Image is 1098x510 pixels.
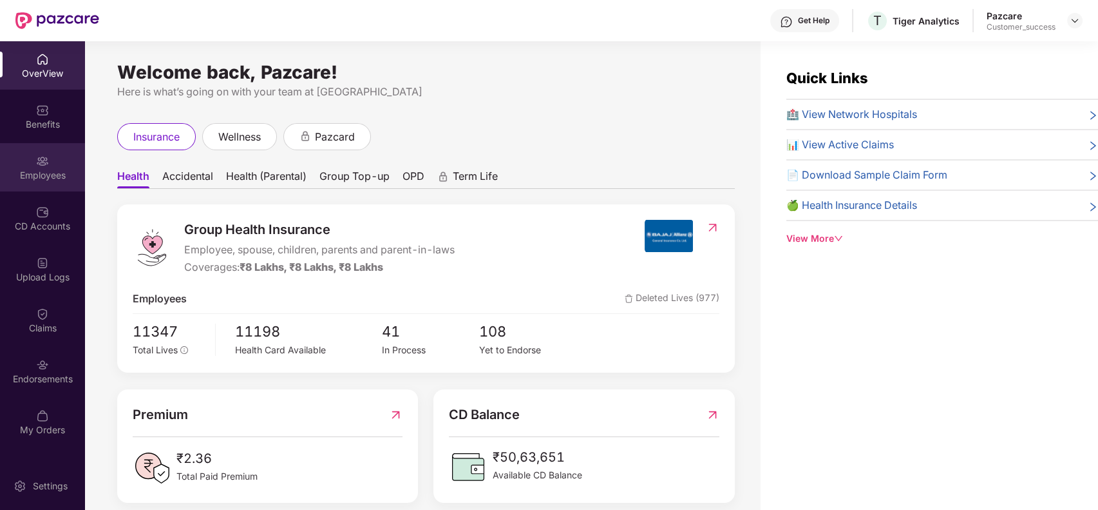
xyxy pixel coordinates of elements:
[176,469,258,484] span: Total Paid Premium
[479,343,577,357] div: Yet to Endorse
[1088,170,1098,183] span: right
[1088,109,1098,123] span: right
[315,129,355,145] span: pazcard
[389,405,402,425] img: RedirectIcon
[987,22,1055,32] div: Customer_success
[133,320,206,343] span: 11347
[36,155,49,168] img: svg+xml;base64,PHN2ZyBpZD0iRW1wbG95ZWVzIiB4bWxucz0iaHR0cDovL3d3dy53My5vcmcvMjAwMC9zdmciIHdpZHRoPS...
[180,346,188,354] span: info-circle
[36,53,49,66] img: svg+xml;base64,PHN2ZyBpZD0iSG9tZSIgeG1sbnM9Imh0dHA6Ly93d3cudzMub3JnLzIwMDAvc3ZnIiB3aWR0aD0iMjAiIG...
[493,447,582,467] span: ₹50,63,651
[625,295,633,303] img: deleteIcon
[299,130,311,142] div: animation
[133,228,171,267] img: logo
[36,206,49,219] img: svg+xml;base64,PHN2ZyBpZD0iQ0RfQWNjb3VudHMiIGRhdGEtbmFtZT0iQ0QgQWNjb3VudHMiIHhtbG5zPSJodHRwOi8vd3...
[36,308,49,320] img: svg+xml;base64,PHN2ZyBpZD0iQ2xhaW0iIHhtbG5zPSJodHRwOi8vd3d3LnczLm9yZy8yMDAwL3N2ZyIgd2lkdGg9IjIwIi...
[29,480,71,493] div: Settings
[184,259,455,275] div: Coverages:
[319,170,390,188] span: Group Top-up
[36,104,49,117] img: svg+xml;base64,PHN2ZyBpZD0iQmVuZWZpdHMiIHhtbG5zPSJodHRwOi8vd3d3LnczLm9yZy8yMDAwL3N2ZyIgd2lkdGg9Ij...
[873,13,882,28] span: T
[133,405,188,425] span: Premium
[117,170,149,188] span: Health
[402,170,424,188] span: OPD
[133,291,187,307] span: Employees
[625,291,719,307] span: Deleted Lives (977)
[706,405,719,425] img: RedirectIcon
[798,15,829,26] div: Get Help
[780,15,793,28] img: svg+xml;base64,PHN2ZyBpZD0iSGVscC0zMngzMiIgeG1sbnM9Imh0dHA6Ly93d3cudzMub3JnLzIwMDAvc3ZnIiB3aWR0aD...
[1088,200,1098,213] span: right
[706,221,719,234] img: RedirectIcon
[15,12,99,29] img: New Pazcare Logo
[117,67,735,77] div: Welcome back, Pazcare!
[381,320,479,343] span: 41
[381,343,479,357] div: In Process
[453,170,498,188] span: Term Life
[786,167,947,183] span: 📄 Download Sample Claim Form
[218,129,261,145] span: wellness
[235,343,382,357] div: Health Card Available
[479,320,577,343] span: 108
[786,197,917,213] span: 🍏 Health Insurance Details
[834,234,843,243] span: down
[36,358,49,371] img: svg+xml;base64,PHN2ZyBpZD0iRW5kb3JzZW1lbnRzIiB4bWxucz0iaHR0cDovL3d3dy53My5vcmcvMjAwMC9zdmciIHdpZH...
[133,449,171,487] img: PaidPremiumIcon
[449,405,520,425] span: CD Balance
[36,257,49,270] img: svg+xml;base64,PHN2ZyBpZD0iVXBsb2FkX0xvZ3MiIGRhdGEtbmFtZT0iVXBsb2FkIExvZ3MiIHhtbG5zPSJodHRwOi8vd3...
[449,447,487,486] img: CDBalanceIcon
[133,129,180,145] span: insurance
[162,170,213,188] span: Accidental
[786,231,1098,246] div: View More
[184,220,455,240] span: Group Health Insurance
[235,320,382,343] span: 11198
[786,137,894,153] span: 📊 View Active Claims
[1070,15,1080,26] img: svg+xml;base64,PHN2ZyBpZD0iRHJvcGRvd24tMzJ4MzIiIHhtbG5zPSJodHRwOi8vd3d3LnczLm9yZy8yMDAwL3N2ZyIgd2...
[36,409,49,422] img: svg+xml;base64,PHN2ZyBpZD0iTXlfT3JkZXJzIiBkYXRhLW5hbWU9Ik15IE9yZGVycyIgeG1sbnM9Imh0dHA6Ly93d3cudz...
[133,344,178,355] span: Total Lives
[117,84,735,100] div: Here is what’s going on with your team at [GEOGRAPHIC_DATA]
[184,242,455,258] span: Employee, spouse, children, parents and parent-in-laws
[786,106,917,123] span: 🏥 View Network Hospitals
[1088,139,1098,153] span: right
[176,449,258,469] span: ₹2.36
[240,260,383,273] span: ₹8 Lakhs, ₹8 Lakhs, ₹8 Lakhs
[893,15,960,27] div: Tiger Analytics
[14,480,26,493] img: svg+xml;base64,PHN2ZyBpZD0iU2V0dGluZy0yMHgyMCIgeG1sbnM9Imh0dHA6Ly93d3cudzMub3JnLzIwMDAvc3ZnIiB3aW...
[645,220,693,252] img: insurerIcon
[226,170,307,188] span: Health (Parental)
[437,171,449,182] div: animation
[493,468,582,482] span: Available CD Balance
[786,70,868,86] span: Quick Links
[987,10,1055,22] div: Pazcare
